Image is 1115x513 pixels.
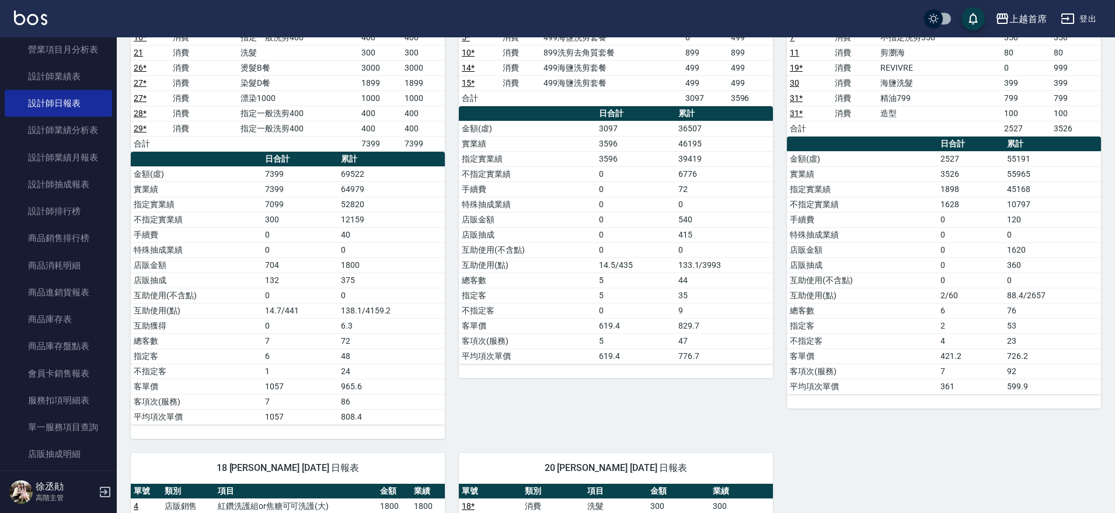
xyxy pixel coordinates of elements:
[1056,8,1101,30] button: 登出
[938,273,1004,288] td: 0
[402,136,445,151] td: 7399
[877,75,1001,90] td: 海鹽洗髮
[596,151,675,166] td: 3596
[1004,137,1101,152] th: 累計
[131,227,262,242] td: 手續費
[473,462,759,474] span: 20 [PERSON_NAME] [DATE] 日報表
[402,106,445,121] td: 400
[262,273,338,288] td: 132
[1004,257,1101,273] td: 360
[596,212,675,227] td: 0
[787,288,938,303] td: 互助使用(點)
[787,212,938,227] td: 手續費
[5,441,112,467] a: 店販抽成明細
[877,60,1001,75] td: REVIVRE
[596,318,675,333] td: 619.4
[596,227,675,242] td: 0
[832,45,877,60] td: 消費
[675,257,773,273] td: 133.1/3993
[675,242,773,257] td: 0
[1004,288,1101,303] td: 88.4/2657
[131,484,162,499] th: 單號
[596,303,675,318] td: 0
[262,394,338,409] td: 7
[596,166,675,182] td: 0
[675,227,773,242] td: 415
[728,30,773,45] td: 499
[5,144,112,171] a: 設計師業績月報表
[596,333,675,348] td: 5
[541,45,682,60] td: 899洗剪去角質套餐
[170,75,238,90] td: 消費
[938,333,1004,348] td: 4
[1004,212,1101,227] td: 120
[459,273,596,288] td: 總客數
[682,90,727,106] td: 3097
[647,484,710,499] th: 金額
[787,121,832,136] td: 合計
[938,288,1004,303] td: 2/60
[675,212,773,227] td: 540
[262,303,338,318] td: 14.7/441
[787,379,938,394] td: 平均項次單價
[238,60,358,75] td: 燙髮B餐
[787,303,938,318] td: 總客數
[938,137,1004,152] th: 日合計
[938,303,1004,318] td: 6
[170,106,238,121] td: 消費
[1051,60,1101,75] td: 999
[402,121,445,136] td: 400
[131,257,262,273] td: 店販金額
[1001,60,1051,75] td: 0
[500,60,541,75] td: 消費
[787,273,938,288] td: 互助使用(不含點)
[131,333,262,348] td: 總客數
[338,303,445,318] td: 138.1/4159.2
[1004,242,1101,257] td: 1620
[262,364,338,379] td: 1
[459,348,596,364] td: 平均項次單價
[358,106,402,121] td: 400
[596,257,675,273] td: 14.5/435
[500,75,541,90] td: 消費
[675,348,773,364] td: 776.7
[1004,303,1101,318] td: 76
[787,348,938,364] td: 客單價
[675,166,773,182] td: 6776
[596,348,675,364] td: 619.4
[787,166,938,182] td: 實業績
[402,45,445,60] td: 300
[459,136,596,151] td: 實業績
[596,121,675,136] td: 3097
[338,257,445,273] td: 1800
[938,197,1004,212] td: 1628
[1001,90,1051,106] td: 799
[262,348,338,364] td: 6
[675,318,773,333] td: 829.7
[938,318,1004,333] td: 2
[36,493,95,503] p: 高階主管
[1004,273,1101,288] td: 0
[338,394,445,409] td: 86
[131,318,262,333] td: 互助獲得
[596,273,675,288] td: 5
[596,242,675,257] td: 0
[675,136,773,151] td: 46195
[262,212,338,227] td: 300
[459,106,773,364] table: a dense table
[832,90,877,106] td: 消費
[787,151,938,166] td: 金額(虛)
[596,136,675,151] td: 3596
[262,166,338,182] td: 7399
[131,303,262,318] td: 互助使用(點)
[584,484,647,499] th: 項目
[938,227,1004,242] td: 0
[1051,90,1101,106] td: 799
[787,197,938,212] td: 不指定實業績
[459,303,596,318] td: 不指定客
[5,225,112,252] a: 商品銷售排行榜
[832,75,877,90] td: 消費
[5,333,112,360] a: 商品庫存盤點表
[1051,30,1101,45] td: 350
[338,166,445,182] td: 69522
